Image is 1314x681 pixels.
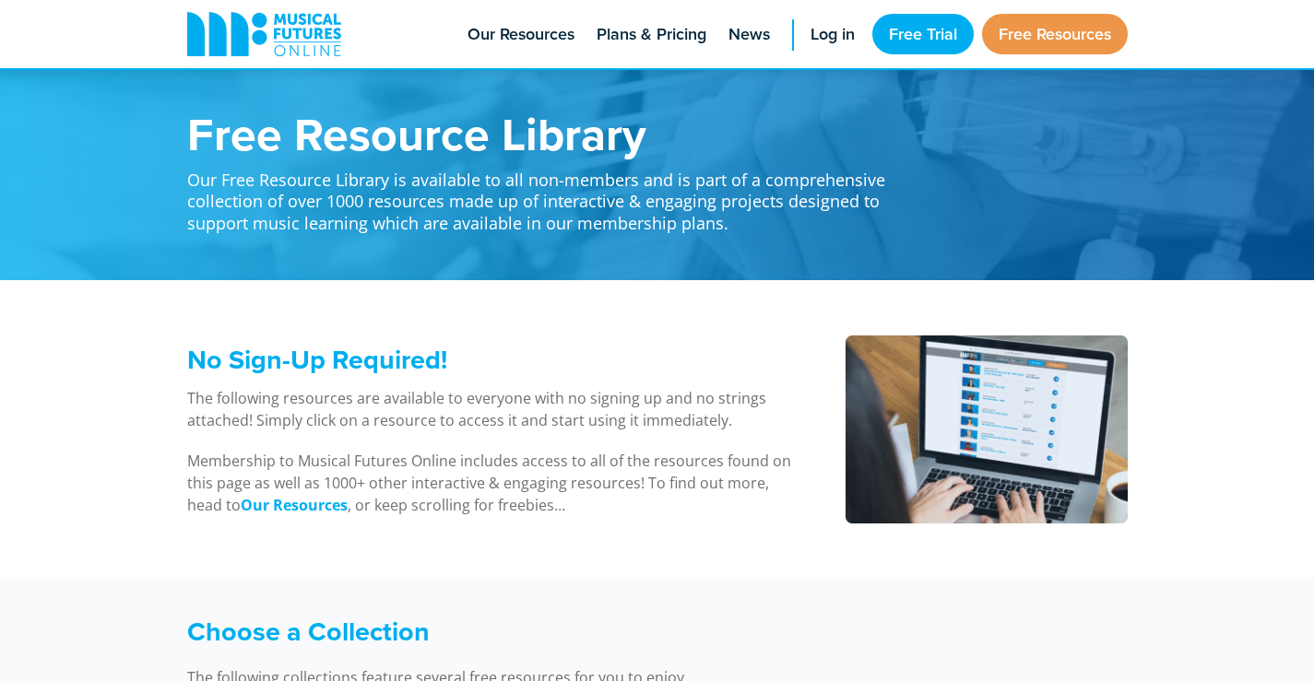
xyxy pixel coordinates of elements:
[468,22,574,47] span: Our Resources
[241,495,348,515] strong: Our Resources
[241,495,348,516] a: Our Resources
[187,450,799,516] p: Membership to Musical Futures Online includes access to all of the resources found on this page a...
[811,22,855,47] span: Log in
[187,157,906,234] p: Our Free Resource Library is available to all non-members and is part of a comprehensive collecti...
[187,111,906,157] h1: Free Resource Library
[187,387,799,431] p: The following resources are available to everyone with no signing up and no strings attached! Sim...
[187,616,906,648] h3: Choose a Collection
[872,14,974,54] a: Free Trial
[728,22,770,47] span: News
[187,340,447,379] span: No Sign-Up Required!
[982,14,1128,54] a: Free Resources
[597,22,706,47] span: Plans & Pricing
